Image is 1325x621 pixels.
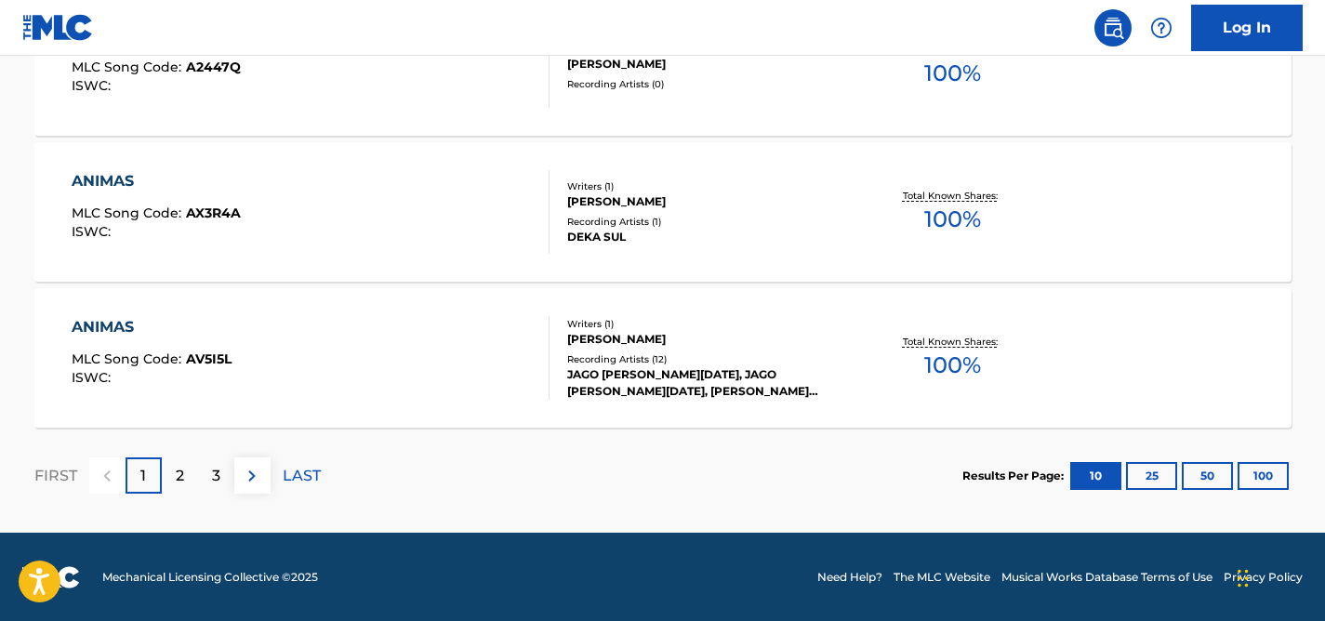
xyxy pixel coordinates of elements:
span: ISWC : [72,223,115,240]
p: Total Known Shares: [903,335,1002,349]
a: Public Search [1094,9,1132,46]
span: 100 % [924,57,981,90]
a: Need Help? [817,569,882,586]
a: The MLC Website [894,569,990,586]
a: ANIMASMLC Song Code:AV5I5LISWC:Writers (1)[PERSON_NAME]Recording Artists (12)JAGO [PERSON_NAME][D... [34,288,1292,428]
div: Help [1143,9,1180,46]
span: 100 % [924,203,981,236]
div: [PERSON_NAME] [567,56,848,73]
a: Log In [1191,5,1303,51]
button: 10 [1070,462,1121,490]
div: ANIMAS [72,170,241,192]
p: Total Known Shares: [903,189,1002,203]
span: MLC Song Code : [72,350,186,367]
button: 50 [1182,462,1233,490]
div: ANIMAS [72,316,232,338]
div: [PERSON_NAME] [567,331,848,348]
div: DEKA SUL [567,229,848,245]
p: 1 [140,465,146,487]
button: 100 [1238,462,1289,490]
a: ANIMASMLC Song Code:AX3R4AISWC:Writers (1)[PERSON_NAME]Recording Artists (1)DEKA SULTotal Known S... [34,142,1292,282]
p: 2 [176,465,184,487]
div: Recording Artists ( 1 ) [567,215,848,229]
span: AX3R4A [186,205,241,221]
div: [PERSON_NAME] [567,193,848,210]
img: search [1102,17,1124,39]
span: MLC Song Code : [72,205,186,221]
span: MLC Song Code : [72,59,186,75]
span: ISWC : [72,77,115,94]
div: JAGO [PERSON_NAME][DATE], JAGO [PERSON_NAME][DATE], [PERSON_NAME][DATE], [PERSON_NAME][DATE], [PE... [567,366,848,400]
div: Writers ( 1 ) [567,179,848,193]
button: 25 [1126,462,1177,490]
div: Writers ( 1 ) [567,317,848,331]
p: 3 [212,465,220,487]
img: help [1150,17,1173,39]
img: MLC Logo [22,14,94,41]
span: A2447Q [186,59,241,75]
span: Mechanical Licensing Collective © 2025 [102,569,318,586]
div: Drag [1238,550,1249,606]
img: logo [22,566,80,588]
iframe: Chat Widget [1232,532,1325,621]
p: Results Per Page: [962,468,1068,484]
span: AV5I5L [186,350,232,367]
div: Recording Artists ( 0 ) [567,77,848,91]
a: Privacy Policy [1224,569,1303,586]
p: LAST [283,465,321,487]
span: 100 % [924,349,981,382]
p: FIRST [34,465,77,487]
a: Musical Works Database Terms of Use [1001,569,1212,586]
img: right [241,465,263,487]
div: Recording Artists ( 12 ) [567,352,848,366]
span: ISWC : [72,369,115,386]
